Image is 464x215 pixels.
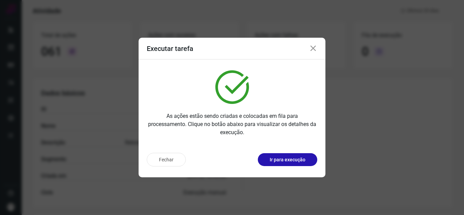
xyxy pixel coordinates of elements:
[270,156,305,163] p: Ir para execução
[215,70,249,104] img: verified.svg
[258,153,317,166] button: Ir para execução
[147,44,193,53] h3: Executar tarefa
[147,112,317,137] p: As ações estão sendo criadas e colocadas em fila para processamento. Clique no botão abaixo para ...
[147,153,186,166] button: Fechar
